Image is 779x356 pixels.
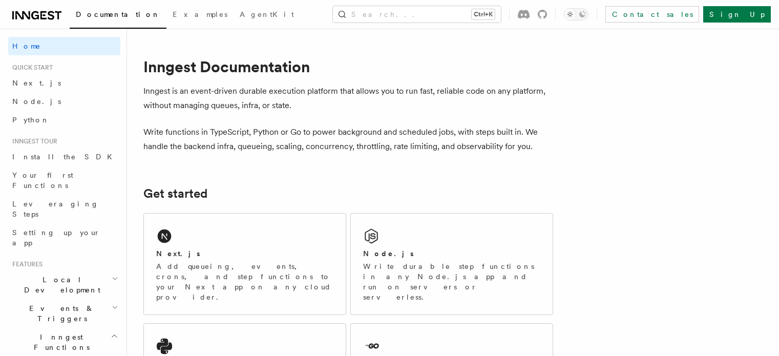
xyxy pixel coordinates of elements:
[363,261,540,302] p: Write durable step functions in any Node.js app and run on servers or serverless.
[8,260,43,268] span: Features
[333,6,501,23] button: Search...Ctrl+K
[8,148,120,166] a: Install the SDK
[12,200,99,218] span: Leveraging Steps
[472,9,495,19] kbd: Ctrl+K
[8,64,53,72] span: Quick start
[8,195,120,223] a: Leveraging Steps
[12,116,50,124] span: Python
[143,125,553,154] p: Write functions in TypeScript, Python or Go to power background and scheduled jobs, with steps bu...
[350,213,553,315] a: Node.jsWrite durable step functions in any Node.js app and run on servers or serverless.
[12,228,100,247] span: Setting up your app
[8,37,120,55] a: Home
[8,223,120,252] a: Setting up your app
[363,248,414,259] h2: Node.js
[143,57,553,76] h1: Inngest Documentation
[8,166,120,195] a: Your first Functions
[8,303,112,324] span: Events & Triggers
[76,10,160,18] span: Documentation
[564,8,588,20] button: Toggle dark mode
[143,186,207,201] a: Get started
[166,3,234,28] a: Examples
[8,137,57,145] span: Inngest tour
[8,270,120,299] button: Local Development
[70,3,166,29] a: Documentation
[234,3,300,28] a: AgentKit
[240,10,294,18] span: AgentKit
[605,6,699,23] a: Contact sales
[12,79,61,87] span: Next.js
[143,84,553,113] p: Inngest is an event-driven durable execution platform that allows you to run fast, reliable code ...
[703,6,771,23] a: Sign Up
[12,171,73,190] span: Your first Functions
[8,92,120,111] a: Node.js
[8,332,111,352] span: Inngest Functions
[143,213,346,315] a: Next.jsAdd queueing, events, crons, and step functions to your Next app on any cloud provider.
[8,74,120,92] a: Next.js
[8,275,112,295] span: Local Development
[12,41,41,51] span: Home
[12,153,118,161] span: Install the SDK
[8,111,120,129] a: Python
[12,97,61,106] span: Node.js
[156,248,200,259] h2: Next.js
[156,261,333,302] p: Add queueing, events, crons, and step functions to your Next app on any cloud provider.
[8,299,120,328] button: Events & Triggers
[173,10,227,18] span: Examples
